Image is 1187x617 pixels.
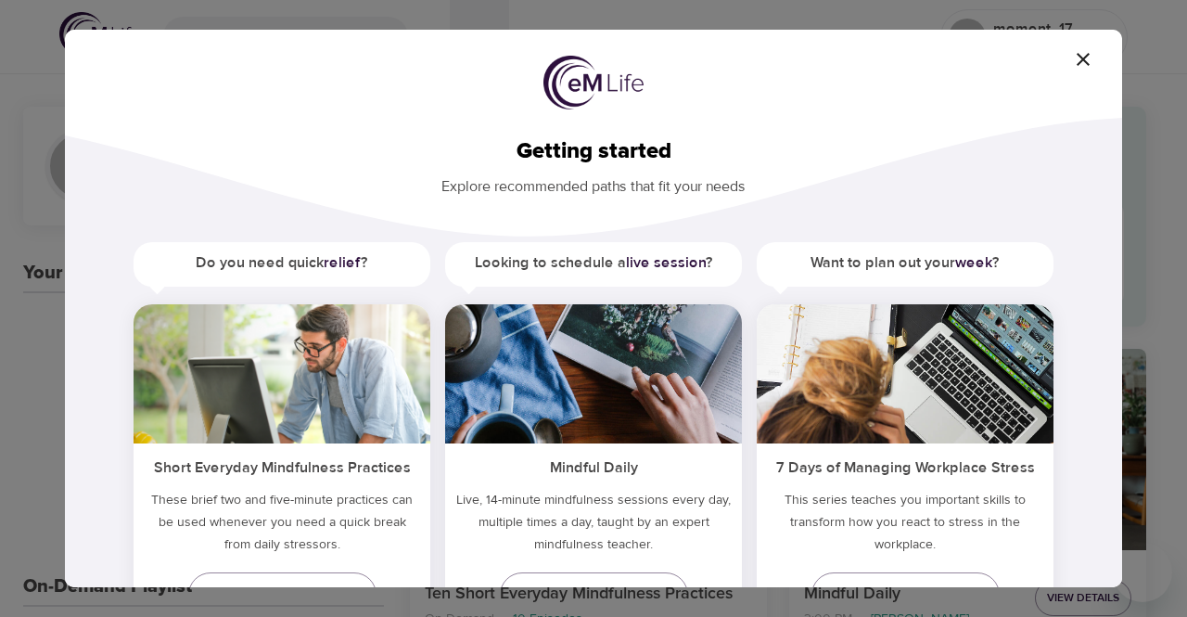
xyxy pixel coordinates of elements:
span: Start day one [826,585,985,605]
img: ims [445,304,742,443]
h5: These brief two and five-minute practices can be used whenever you need a quick break from daily ... [134,489,430,563]
h5: Short Everyday Mindfulness Practices [134,443,430,489]
a: live session [626,253,706,272]
p: Explore recommended paths that fit your needs [95,165,1092,198]
a: week [955,253,992,272]
a: Start day one [811,572,1000,617]
a: Play episode [188,572,377,617]
p: Live, 14-minute mindfulness sessions every day, multiple times a day, taught by an expert mindful... [445,489,742,563]
h2: Getting started [95,138,1092,165]
h5: 7 Days of Managing Workplace Stress [757,443,1053,489]
h5: Looking to schedule a ? [445,242,742,284]
h5: Want to plan out your ? [757,242,1053,284]
img: logo [543,56,644,109]
span: Register [515,585,673,605]
p: This series teaches you important skills to transform how you react to stress in the workplace. [757,489,1053,563]
a: relief [324,253,361,272]
a: Register [500,572,688,617]
span: Play episode [203,585,362,605]
h5: Mindful Daily [445,443,742,489]
img: ims [757,304,1053,443]
h5: Do you need quick ? [134,242,430,284]
img: ims [134,304,430,443]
